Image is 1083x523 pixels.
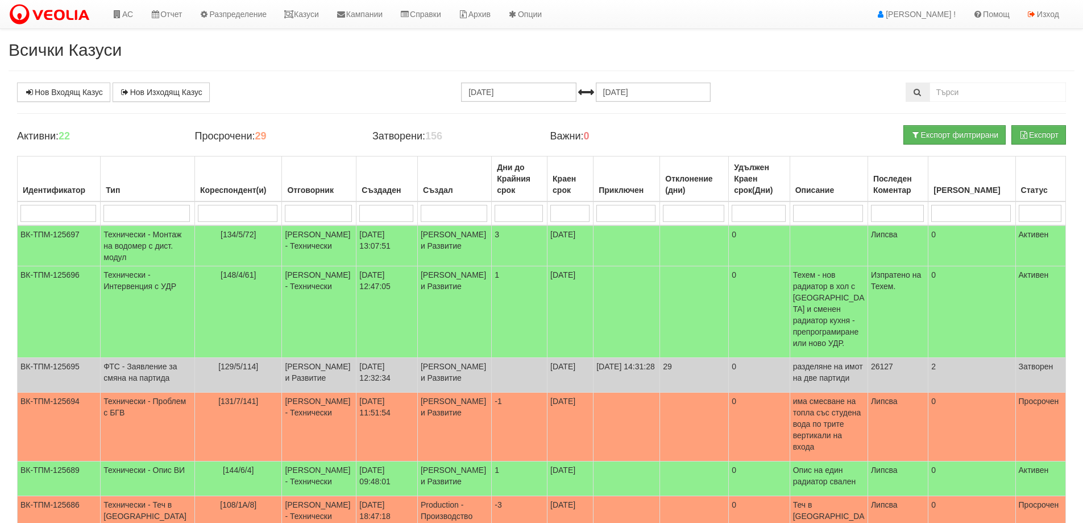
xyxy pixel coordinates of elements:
[372,131,533,142] h4: Затворени:
[547,462,594,496] td: [DATE]
[495,397,501,406] span: -1
[547,358,594,393] td: [DATE]
[596,182,657,198] div: Приключен
[101,157,195,202] th: Тип: No sort applied, activate to apply an ascending sort
[1019,182,1063,198] div: Статус
[871,466,898,475] span: Липсва
[417,225,491,266] td: [PERSON_NAME] и Развитие
[594,358,660,393] td: [DATE] 14:31:28
[660,358,729,393] td: 29
[550,171,590,198] div: Краен срок
[417,462,491,496] td: [PERSON_NAME] и Развитие
[793,464,865,487] p: Опис на един радиатор свален
[285,182,353,198] div: Отговорник
[18,157,101,202] th: Идентификатор: No sort applied, activate to apply an ascending sort
[928,266,1015,358] td: 0
[359,182,414,198] div: Създаден
[1015,358,1065,393] td: Затворен
[729,358,790,393] td: 0
[221,230,256,239] span: [134/5/72]
[928,358,1015,393] td: 2
[356,393,418,462] td: [DATE] 11:51:54
[221,270,256,279] span: [148/4/61]
[547,266,594,358] td: [DATE]
[793,361,865,384] p: разделяне на имот на две партиди
[931,182,1012,198] div: [PERSON_NAME]
[793,396,865,452] p: има смесване на топла със студена вода по трите вертикали на входа
[729,462,790,496] td: 0
[101,266,195,358] td: Технически - Интервенция с УДР
[9,40,1074,59] h2: Всички Казуси
[930,83,1066,102] input: Търсене по Идентификатор, Бл/Вх/Ап, Тип, Описание, Моб. Номер, Имейл, Файл, Коментар,
[1015,462,1065,496] td: Активен
[282,225,356,266] td: [PERSON_NAME] - Технически
[495,270,499,279] span: 1
[20,182,97,198] div: Идентификатор
[871,270,921,291] span: Изпратено на Техем.
[255,130,266,142] b: 29
[793,269,865,349] p: Техем - нов радиатор в хол с [GEOGRAPHIC_DATA] и сменен радиатор кухня - препрограмиране или ново...
[103,182,192,198] div: Тип
[17,131,177,142] h4: Активни:
[113,83,210,102] a: Нов Изходящ Казус
[928,462,1015,496] td: 0
[417,266,491,358] td: [PERSON_NAME] и Развитие
[1015,225,1065,266] td: Активен
[1015,157,1065,202] th: Статус: No sort applied, activate to apply an ascending sort
[356,462,418,496] td: [DATE] 09:48:01
[660,157,729,202] th: Отклонение (дни): No sort applied, activate to apply an ascending sort
[732,159,786,198] div: Удължен Краен срок(Дни)
[218,397,258,406] span: [131/7/141]
[547,393,594,462] td: [DATE]
[729,393,790,462] td: 0
[417,393,491,462] td: [PERSON_NAME] и Развитие
[793,182,865,198] div: Описание
[417,157,491,202] th: Създал: No sort applied, activate to apply an ascending sort
[417,358,491,393] td: [PERSON_NAME] и Развитие
[495,500,501,509] span: -3
[928,225,1015,266] td: 0
[1015,266,1065,358] td: Активен
[282,358,356,393] td: [PERSON_NAME] и Развитие
[663,171,725,198] div: Отклонение (дни)
[729,157,790,202] th: Удължен Краен срок(Дни): No sort applied, activate to apply an ascending sort
[871,397,898,406] span: Липсва
[282,266,356,358] td: [PERSON_NAME] - Технически
[18,358,101,393] td: ВК-ТПМ-125695
[1011,125,1066,145] button: Експорт
[223,466,254,475] span: [144/6/4]
[584,130,590,142] b: 0
[195,157,282,202] th: Кореспондент(и): No sort applied, activate to apply an ascending sort
[18,393,101,462] td: ВК-ТПМ-125694
[18,266,101,358] td: ВК-ТПМ-125696
[1015,393,1065,462] td: Просрочен
[495,159,544,198] div: Дни до Крайния срок
[194,131,355,142] h4: Просрочени:
[790,157,868,202] th: Описание: No sort applied, activate to apply an ascending sort
[220,500,256,509] span: [108/1А/8]
[17,83,110,102] a: Нов Входящ Казус
[356,157,418,202] th: Създаден: No sort applied, activate to apply an ascending sort
[198,182,279,198] div: Кореспондент(и)
[547,157,594,202] th: Краен срок: No sort applied, activate to apply an ascending sort
[492,157,547,202] th: Дни до Крайния срок: No sort applied, activate to apply an ascending sort
[594,157,660,202] th: Приключен: No sort applied, activate to apply an ascending sort
[871,500,898,509] span: Липсва
[425,130,442,142] b: 156
[928,393,1015,462] td: 0
[282,157,356,202] th: Отговорник: No sort applied, activate to apply an ascending sort
[18,225,101,266] td: ВК-ТПМ-125697
[101,358,195,393] td: ФТС - Заявление за смяна на партида
[356,358,418,393] td: [DATE] 12:32:34
[356,266,418,358] td: [DATE] 12:47:05
[495,230,499,239] span: 3
[101,462,195,496] td: Технически - Опис ВИ
[9,3,95,27] img: VeoliaLogo.png
[282,462,356,496] td: [PERSON_NAME] - Технически
[871,171,925,198] div: Последен Коментар
[101,225,195,266] td: Технически - Монтаж на водомер с дист. модул
[903,125,1006,145] button: Експорт филтрирани
[871,362,893,371] span: 26127
[282,393,356,462] td: [PERSON_NAME] - Технически
[59,130,70,142] b: 22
